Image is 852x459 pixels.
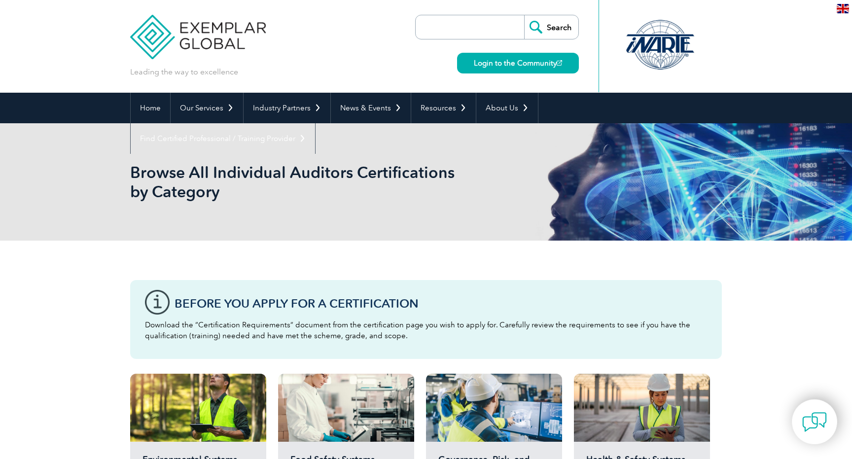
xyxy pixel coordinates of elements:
[244,93,330,123] a: Industry Partners
[130,163,509,201] h1: Browse All Individual Auditors Certifications by Category
[131,123,315,154] a: Find Certified Professional / Training Provider
[457,53,579,73] a: Login to the Community
[557,60,562,66] img: open_square.png
[802,410,827,434] img: contact-chat.png
[837,4,849,13] img: en
[175,297,707,310] h3: Before You Apply For a Certification
[171,93,243,123] a: Our Services
[145,319,707,341] p: Download the “Certification Requirements” document from the certification page you wish to apply ...
[411,93,476,123] a: Resources
[130,67,238,77] p: Leading the way to excellence
[331,93,411,123] a: News & Events
[524,15,578,39] input: Search
[131,93,170,123] a: Home
[476,93,538,123] a: About Us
